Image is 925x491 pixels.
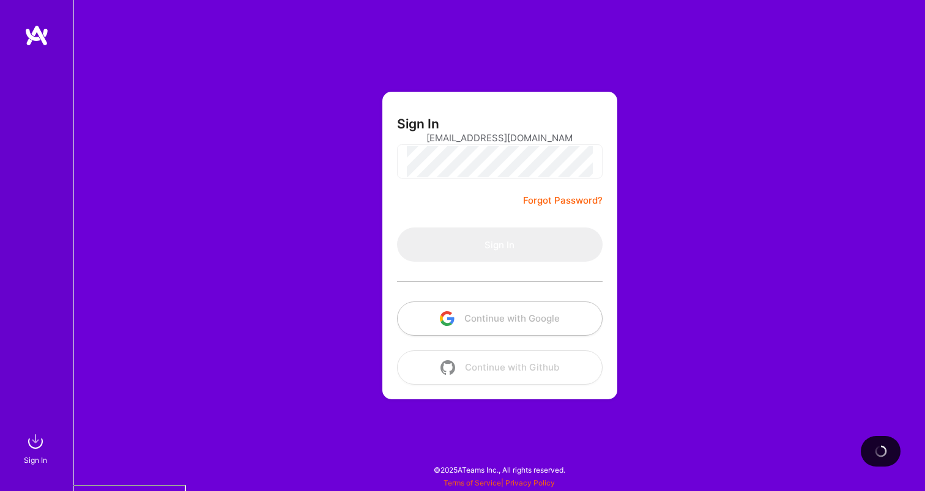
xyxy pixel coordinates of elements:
div: Sign In [24,454,47,467]
a: Privacy Policy [505,478,555,487]
a: sign inSign In [26,429,48,467]
a: Forgot Password? [523,193,603,208]
span: | [444,478,555,487]
div: Domain [63,72,90,80]
img: logo [24,24,49,46]
img: logo_orange.svg [20,20,29,29]
button: Sign In [397,227,603,262]
a: Terms of Service [444,478,501,487]
div: Domain: [DOMAIN_NAME] [32,32,135,42]
img: website_grey.svg [20,32,29,42]
img: icon [440,360,455,375]
div: v 4.0.25 [34,20,60,29]
h3: Sign In [397,116,439,131]
div: © 2025 ATeams Inc., All rights reserved. [73,454,925,485]
button: Continue with Github [397,350,603,385]
img: sign in [23,429,48,454]
div: Keywords nach Traffic [133,72,211,80]
input: Email... [426,122,573,153]
img: loading [875,445,887,457]
button: Continue with Google [397,301,603,336]
img: tab_keywords_by_traffic_grey.svg [119,71,129,81]
img: icon [440,311,455,326]
img: tab_domain_overview_orange.svg [50,71,59,81]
